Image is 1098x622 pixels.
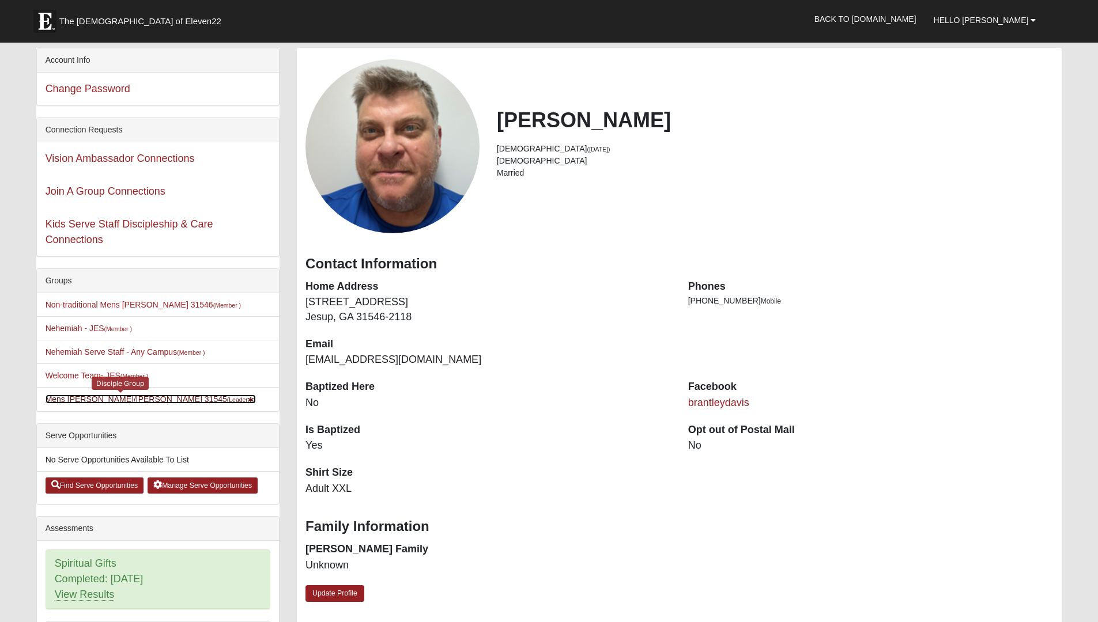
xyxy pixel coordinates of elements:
h2: [PERSON_NAME] [497,108,1053,132]
div: Serve Opportunities [37,424,279,448]
a: Update Profile [305,585,364,602]
dt: Facebook [688,380,1054,395]
dd: [STREET_ADDRESS] Jesup, GA 31546-2118 [305,295,671,324]
small: (Member ) [104,325,132,332]
small: (Member ) [213,302,241,309]
a: Hello [PERSON_NAME] [925,6,1045,35]
dt: Email [305,337,671,352]
li: [DEMOGRAPHIC_DATA] [497,143,1053,155]
a: Mens [PERSON_NAME]/[PERSON_NAME] 31545(Leader) [46,395,256,404]
dt: Opt out of Postal Mail [688,423,1054,438]
small: (Member ) [177,349,205,356]
span: The [DEMOGRAPHIC_DATA] of Eleven22 [59,16,221,27]
li: No Serve Opportunities Available To List [37,448,279,472]
dt: [PERSON_NAME] Family [305,542,671,557]
li: Married [497,167,1053,179]
small: ([DATE]) [587,146,610,153]
dd: [EMAIL_ADDRESS][DOMAIN_NAME] [305,352,671,367]
a: Welcome Team- JES(Member ) [46,371,149,380]
a: Vision Ambassador Connections [46,153,195,164]
div: Disciple Group [92,377,149,390]
li: [DEMOGRAPHIC_DATA] [497,155,1053,167]
a: Nehemiah - JES(Member ) [46,324,132,333]
dd: No [305,396,671,411]
a: Change Password [46,83,130,94]
a: Join A Group Connections [46,185,165,197]
a: Find Serve Opportunities [46,477,144,494]
span: Hello [PERSON_NAME] [934,16,1029,25]
div: Connection Requests [37,118,279,142]
dd: Adult XXL [305,481,671,496]
a: Manage Serve Opportunities [148,477,258,494]
dt: Is Baptized [305,423,671,438]
li: [PHONE_NUMBER] [688,295,1054,307]
dt: Shirt Size [305,465,671,480]
div: Spiritual Gifts Completed: [DATE] [46,550,270,609]
a: View Results [55,589,115,601]
dt: Baptized Here [305,380,671,395]
a: Nehemiah Serve Staff - Any Campus(Member ) [46,347,205,356]
div: Account Info [37,48,279,73]
a: The [DEMOGRAPHIC_DATA] of Eleven22 [28,4,258,33]
dd: No [688,438,1054,453]
dt: Home Address [305,279,671,294]
a: View Fullsize Photo [305,59,480,233]
img: Eleven22 logo [33,10,56,33]
div: Assessments [37,517,279,541]
div: Groups [37,269,279,293]
span: Mobile [761,297,781,305]
a: Kids Serve Staff Discipleship & Care Connections [46,218,213,245]
dt: Phones [688,279,1054,294]
dd: Unknown [305,558,671,573]
a: Back to [DOMAIN_NAME] [806,5,925,33]
h3: Family Information [305,518,1053,535]
small: (Leader ) [227,396,256,403]
a: brantleydavis [688,397,749,408]
small: (Member ) [120,373,148,380]
a: Non-traditional Mens [PERSON_NAME] 31546(Member ) [46,300,241,309]
dd: Yes [305,438,671,453]
h3: Contact Information [305,256,1053,272]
